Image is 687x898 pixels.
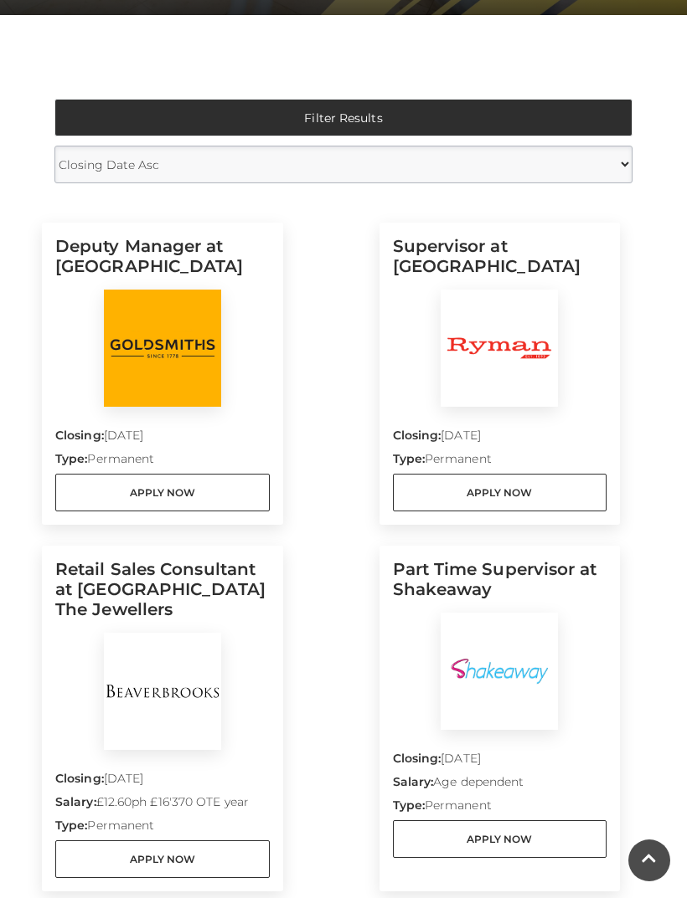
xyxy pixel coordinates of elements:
[393,450,607,474] p: Permanent
[393,474,607,511] a: Apply Now
[104,633,221,750] img: BeaverBrooks The Jewellers
[55,794,96,809] strong: Salary:
[55,559,270,633] h5: Retail Sales Consultant at [GEOGRAPHIC_DATA] The Jewellers
[393,750,607,773] p: [DATE]
[393,428,442,443] strong: Closing:
[393,798,425,813] strong: Type:
[54,99,633,136] button: Filter Results
[55,840,270,878] a: Apply Now
[393,797,607,820] p: Permanent
[55,427,270,450] p: [DATE]
[55,817,270,840] p: Permanent
[55,428,104,443] strong: Closing:
[393,427,607,450] p: [DATE]
[55,451,87,466] strong: Type:
[55,474,270,511] a: Apply Now
[393,559,607,613] h5: Part Time Supervisor at Shakeaway
[393,451,425,466] strong: Type:
[393,820,607,858] a: Apply Now
[55,770,270,793] p: [DATE]
[55,818,87,833] strong: Type:
[441,290,558,407] img: Ryman
[55,236,270,290] h5: Deputy Manager at [GEOGRAPHIC_DATA]
[393,773,607,797] p: Age dependent
[441,613,558,730] img: Shakeaway
[104,290,221,407] img: Goldsmiths
[55,450,270,474] p: Permanent
[393,774,434,789] strong: Salary:
[55,771,104,786] strong: Closing:
[393,236,607,290] h5: Supervisor at [GEOGRAPHIC_DATA]
[55,793,270,817] p: £12.60ph £16'370 OTE year
[393,751,442,766] strong: Closing:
